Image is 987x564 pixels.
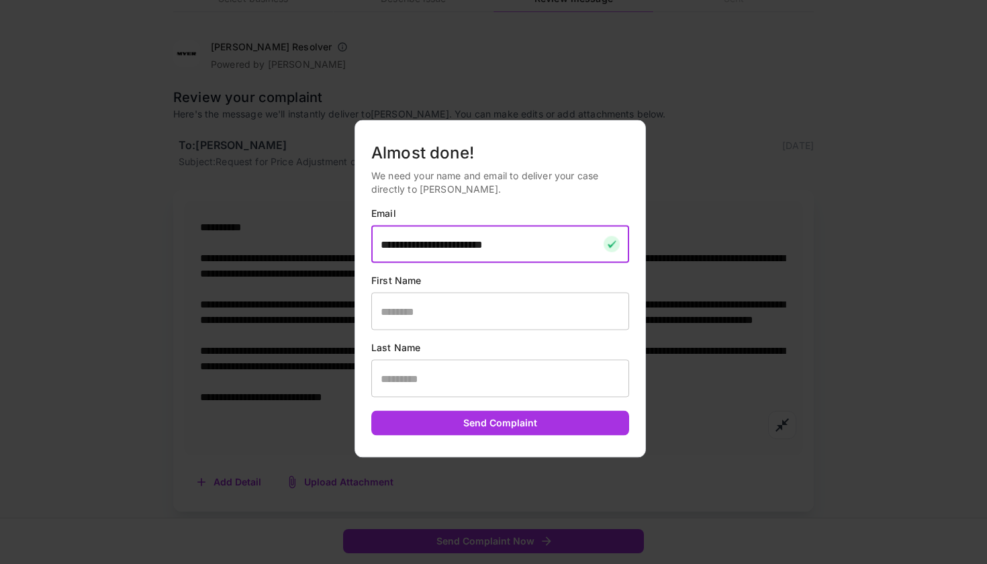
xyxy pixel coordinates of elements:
img: checkmark [604,236,620,252]
p: Last Name [371,341,629,355]
h5: Almost done! [371,142,629,164]
button: Send Complaint [371,411,629,436]
p: We need your name and email to deliver your case directly to [PERSON_NAME]. [371,169,629,196]
p: Email [371,207,629,220]
p: First Name [371,274,629,287]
